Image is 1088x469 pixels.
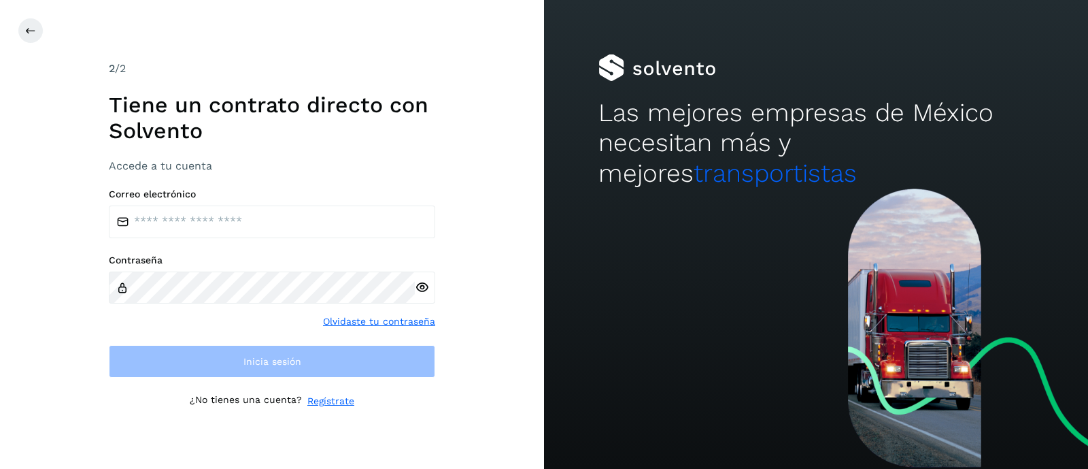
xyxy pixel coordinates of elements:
button: Inicia sesión [109,345,435,378]
a: Olvidaste tu contraseña [323,314,435,329]
span: Inicia sesión [243,357,301,366]
h1: Tiene un contrato directo con Solvento [109,92,435,144]
h3: Accede a tu cuenta [109,159,435,172]
p: ¿No tienes una cuenta? [190,394,302,408]
span: transportistas [694,159,857,188]
h2: Las mejores empresas de México necesitan más y mejores [598,98,1034,189]
label: Correo electrónico [109,189,435,200]
span: 2 [109,62,115,75]
div: /2 [109,61,435,77]
label: Contraseña [109,255,435,266]
a: Regístrate [307,394,354,408]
